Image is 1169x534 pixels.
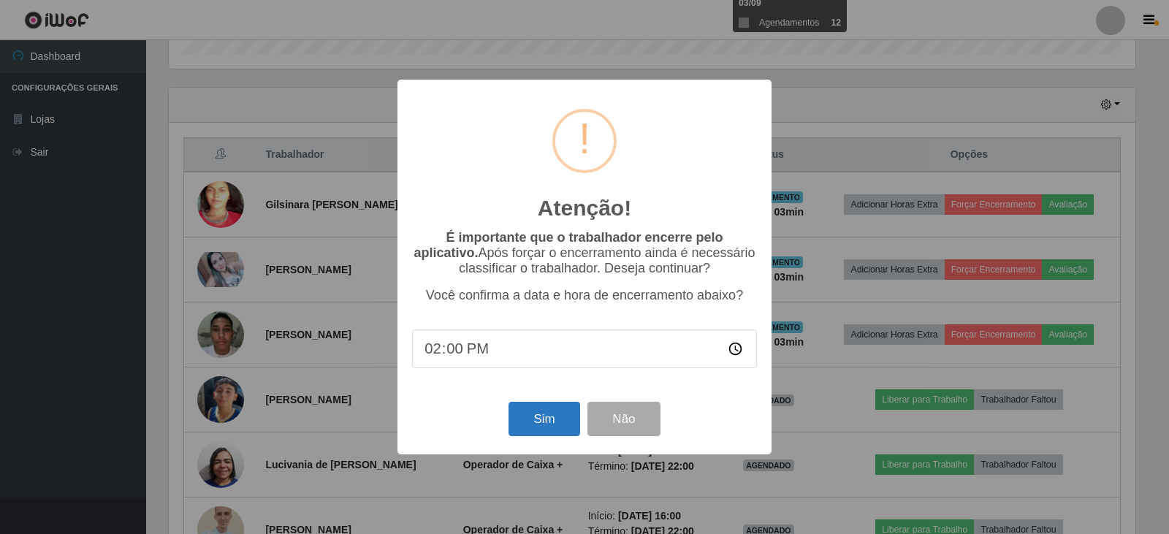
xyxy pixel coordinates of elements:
[412,288,757,303] p: Você confirma a data e hora de encerramento abaixo?
[509,402,579,436] button: Sim
[412,230,757,276] p: Após forçar o encerramento ainda é necessário classificar o trabalhador. Deseja continuar?
[414,230,723,260] b: É importante que o trabalhador encerre pelo aplicativo.
[538,195,631,221] h2: Atenção!
[587,402,660,436] button: Não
